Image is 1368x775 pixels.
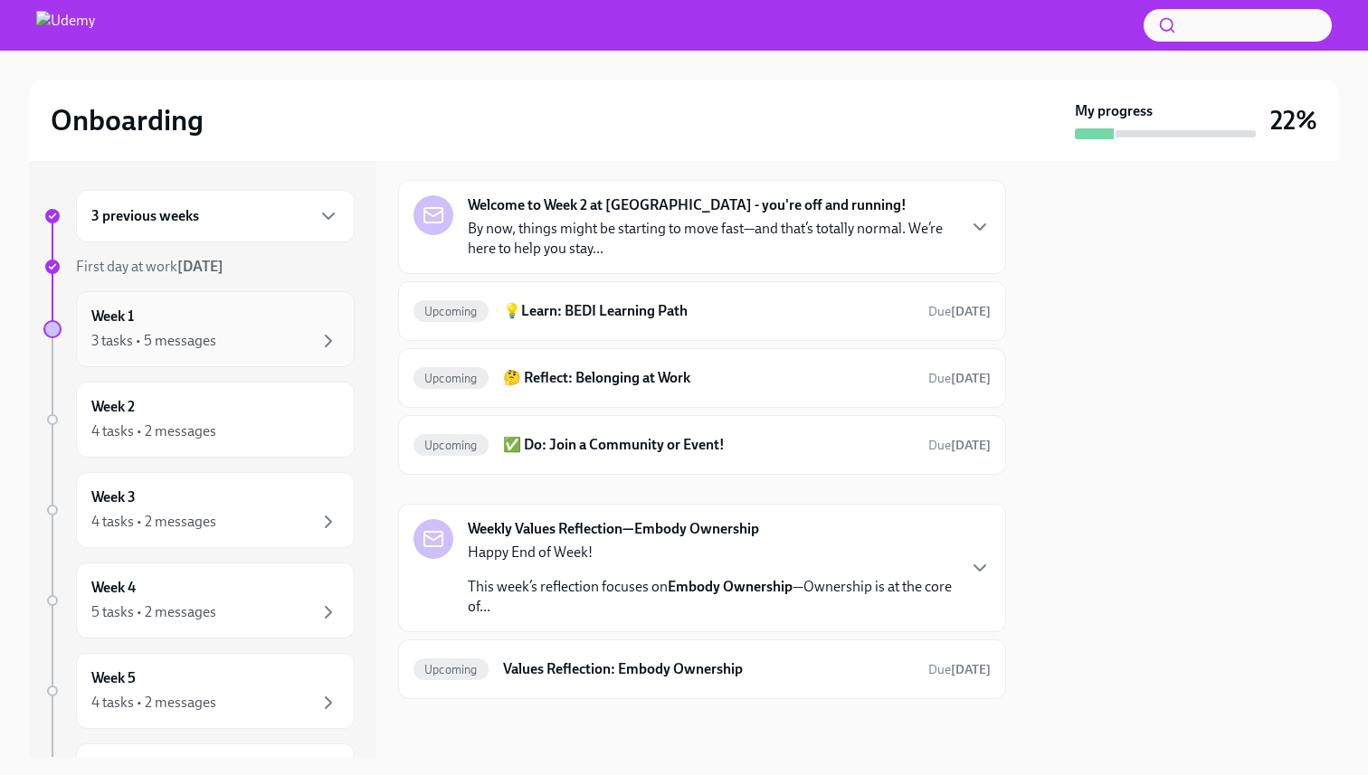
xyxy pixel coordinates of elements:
strong: Weekly Values Reflection—Embody Ownership [468,519,759,539]
h6: ✅ Do: Join a Community or Event! [503,435,914,455]
h6: Week 2 [91,397,135,417]
span: Due [928,371,991,386]
h6: 🤔 Reflect: Belonging at Work [503,368,914,388]
a: First day at work[DATE] [43,257,355,277]
h2: Onboarding [51,102,204,138]
div: 3 previous weeks [76,190,355,242]
strong: [DATE] [951,438,991,453]
p: By now, things might be starting to move fast—and that’s totally normal. We’re here to help you s... [468,219,955,259]
strong: Embody Ownership [668,578,793,595]
h6: Week 4 [91,578,136,598]
span: Due [928,438,991,453]
span: Due [928,662,991,677]
div: 4 tasks • 2 messages [91,512,216,532]
h6: 3 previous weeks [91,206,199,226]
a: Week 34 tasks • 2 messages [43,472,355,548]
strong: My progress [1075,101,1153,121]
div: 4 tasks • 2 messages [91,421,216,441]
strong: [DATE] [177,258,223,275]
strong: [DATE] [951,304,991,319]
strong: Welcome to Week 2 at [GEOGRAPHIC_DATA] - you're off and running! [468,195,907,215]
a: Week 13 tasks • 5 messages [43,291,355,367]
p: This week’s reflection focuses on —Ownership is at the core of... [468,577,955,617]
strong: [DATE] [951,371,991,386]
img: Udemy [36,11,95,40]
span: First day at work [76,258,223,275]
span: Upcoming [413,439,489,452]
h6: Week 1 [91,307,134,326]
a: Week 24 tasks • 2 messages [43,382,355,458]
div: 4 tasks • 2 messages [91,693,216,713]
h6: Week 5 [91,668,136,688]
a: UpcomingValues Reflection: Embody OwnershipDue[DATE] [413,655,991,684]
span: Upcoming [413,663,489,676]
span: Upcoming [413,305,489,318]
span: September 20th, 2025 10:00 [928,370,991,387]
p: Happy End of Week! [468,543,955,562]
span: Due [928,304,991,319]
h6: Week 3 [91,487,136,507]
a: Week 45 tasks • 2 messages [43,562,355,638]
a: Week 54 tasks • 2 messages [43,653,355,729]
a: Upcoming💡Learn: BEDI Learning PathDue[DATE] [413,297,991,326]
h6: Values Reflection: Embody Ownership [503,659,914,679]
div: 5 tasks • 2 messages [91,602,216,622]
a: Upcoming✅ Do: Join a Community or Event!Due[DATE] [413,430,991,459]
strong: [DATE] [951,662,991,677]
h6: 💡Learn: BEDI Learning Path [503,301,914,321]
a: Upcoming🤔 Reflect: Belonging at WorkDue[DATE] [413,364,991,392]
span: September 20th, 2025 10:00 [928,303,991,320]
h3: 22% [1270,104,1317,137]
span: September 20th, 2025 10:00 [928,437,991,454]
span: Upcoming [413,372,489,385]
div: 3 tasks • 5 messages [91,331,216,351]
span: September 21st, 2025 10:00 [928,661,991,678]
